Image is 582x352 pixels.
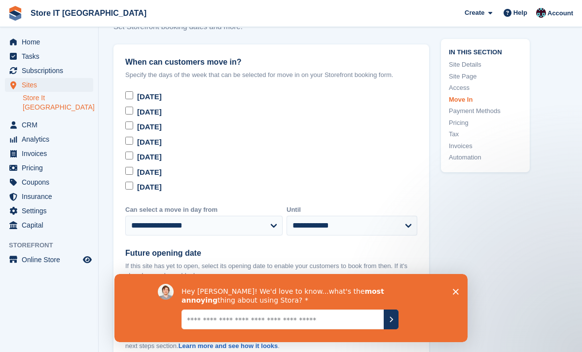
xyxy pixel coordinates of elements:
[513,8,527,18] span: Help
[5,49,93,63] a: menu
[179,342,278,350] a: Learn more and see how it looks
[449,83,522,93] a: Access
[22,132,81,146] span: Analytics
[22,253,81,267] span: Online Store
[22,204,81,218] span: Settings
[449,153,522,162] a: Automation
[23,93,93,112] a: Store It [GEOGRAPHIC_DATA]
[22,218,81,232] span: Capital
[125,70,417,80] p: Specify the days of the week that can be selected for move in on your Storefront booking form.
[22,161,81,175] span: Pricing
[137,182,162,193] div: [DATE]
[22,78,81,92] span: Sites
[5,161,93,175] a: menu
[536,8,546,18] img: James Campbell Adamson
[5,35,93,49] a: menu
[9,240,98,250] span: Storefront
[22,175,81,189] span: Coupons
[5,118,93,132] a: menu
[5,64,93,78] a: menu
[449,60,522,70] a: Site Details
[5,78,93,92] a: menu
[22,64,81,78] span: Subscriptions
[5,175,93,189] a: menu
[137,121,162,133] div: [DATE]
[449,71,522,81] a: Site Page
[22,49,81,63] span: Tasks
[5,132,93,146] a: menu
[114,274,468,342] iframe: Survey by David from Stora
[449,141,522,151] a: Invoices
[8,6,23,21] img: stora-icon-8386f47178a22dfd0bd8f6a31ec36ba5ce8667c1dd55bd0f319d3a0aa187defe.svg
[22,35,81,49] span: Home
[125,56,417,68] label: When can customers move in?
[5,218,93,232] a: menu
[125,205,283,215] label: Can select a move in day from
[5,147,93,160] a: menu
[27,5,150,21] a: Store IT [GEOGRAPHIC_DATA]
[22,190,81,203] span: Insurance
[137,152,162,163] div: [DATE]
[449,94,522,104] a: Move In
[137,167,162,178] div: [DATE]
[287,205,417,215] label: Until
[137,137,162,148] div: [DATE]
[137,91,162,103] div: [DATE]
[5,204,93,218] a: menu
[449,46,522,56] span: In this section
[449,129,522,139] a: Tax
[125,261,417,280] p: If this site has yet to open, select its opening date to enable your customers to book from then....
[22,147,81,160] span: Invoices
[137,107,162,118] div: [DATE]
[547,8,573,18] span: Account
[5,253,93,267] a: menu
[449,117,522,127] a: Pricing
[465,8,484,18] span: Create
[449,106,522,116] a: Payment Methods
[22,118,81,132] span: CRM
[81,254,93,266] a: Preview store
[125,247,417,259] label: Future opening date
[113,21,429,33] p: Set Storefront booking dates and more.
[5,190,93,203] a: menu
